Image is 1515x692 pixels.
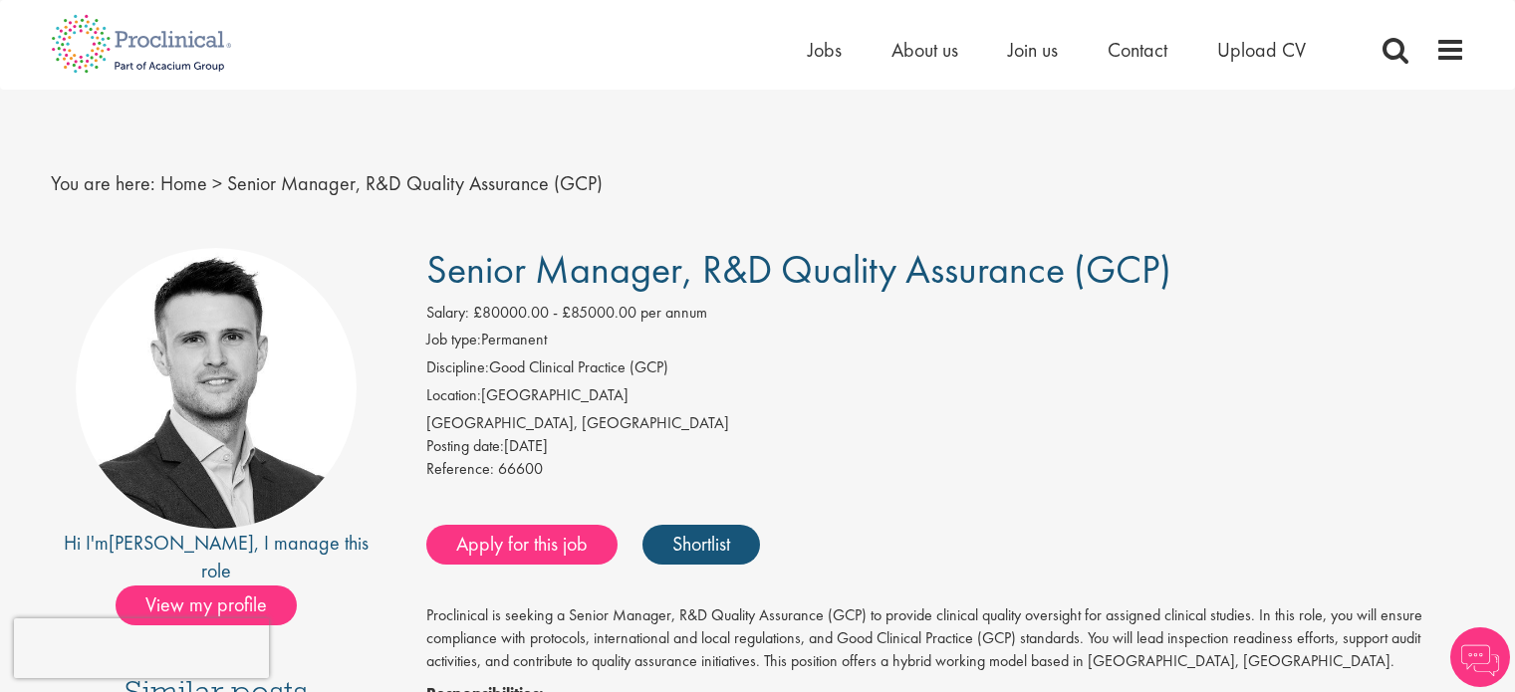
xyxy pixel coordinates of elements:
[426,525,618,565] a: Apply for this job
[426,356,489,379] label: Discipline:
[891,37,958,63] a: About us
[116,585,297,625] span: View my profile
[51,170,155,196] span: You are here:
[1008,37,1058,63] a: Join us
[227,170,603,196] span: Senior Manager, R&D Quality Assurance (GCP)
[426,329,481,351] label: Job type:
[426,435,1465,458] div: [DATE]
[426,412,1465,435] div: [GEOGRAPHIC_DATA], [GEOGRAPHIC_DATA]
[212,170,222,196] span: >
[426,384,1465,412] li: [GEOGRAPHIC_DATA]
[14,618,269,678] iframe: reCAPTCHA
[426,604,1465,673] p: Proclinical is seeking a Senior Manager, R&D Quality Assurance (GCP) to provide clinical quality ...
[808,37,842,63] a: Jobs
[498,458,543,479] span: 66600
[426,458,494,481] label: Reference:
[116,589,317,615] a: View my profile
[1108,37,1167,63] a: Contact
[76,248,357,529] img: imeage of recruiter Joshua Godden
[426,302,469,325] label: Salary:
[642,525,760,565] a: Shortlist
[1217,37,1306,63] a: Upload CV
[473,302,707,323] span: £80000.00 - £85000.00 per annum
[426,435,504,456] span: Posting date:
[160,170,207,196] a: breadcrumb link
[1450,627,1510,687] img: Chatbot
[426,244,1171,295] span: Senior Manager, R&D Quality Assurance (GCP)
[109,530,254,556] a: [PERSON_NAME]
[426,356,1465,384] li: Good Clinical Practice (GCP)
[426,329,1465,356] li: Permanent
[51,529,382,585] div: Hi I'm , I manage this role
[426,384,481,407] label: Location:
